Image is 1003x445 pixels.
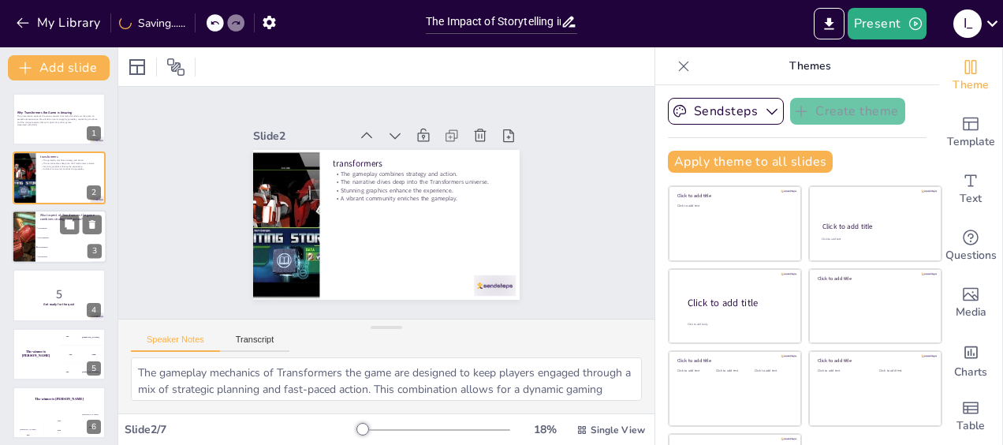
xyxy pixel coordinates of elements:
[814,8,845,39] button: Export to PowerPoint
[818,275,930,282] div: Click to add title
[13,387,106,439] div: 6
[40,164,101,167] p: Stunning graphics enhance the experience.
[939,104,1002,161] div: Add ready made slides
[818,357,930,364] div: Click to add title
[82,371,99,373] div: [PERSON_NAME]
[755,369,790,373] div: Click to add text
[939,331,1002,388] div: Add charts and graphs
[668,151,833,173] button: Apply theme to all slides
[939,388,1002,445] div: Add a table
[38,237,106,239] span: The community
[668,98,784,125] button: Sendsteps
[688,296,789,309] div: Click to add title
[87,303,101,317] div: 4
[13,93,106,145] div: 1
[12,10,107,36] button: My Library
[125,54,150,80] div: Layout
[939,47,1002,104] div: Change the overall theme
[88,244,102,258] div: 3
[17,286,101,303] p: 5
[125,422,359,437] div: Slide 2 / 7
[358,148,492,271] p: The narrative dives deep into the Transformers universe.
[696,47,923,85] p: Themes
[591,424,645,436] span: Single View
[13,328,106,380] div: 5
[91,353,95,355] div: Jaap
[960,190,982,208] span: Text
[75,413,106,416] div: [PERSON_NAME]
[13,350,59,357] h4: The winner is [PERSON_NAME]
[848,8,927,39] button: Present
[131,335,220,352] button: Speaker Notes
[716,369,751,373] div: Click to add text
[59,346,106,363] div: 200
[8,55,110,80] button: Add slide
[43,302,74,306] strong: Get ready for the quiz!
[38,227,106,230] span: The graphics
[59,328,106,346] div: 100
[939,218,1002,275] div: Get real-time input from your audience
[40,167,101,170] p: A vibrant community enriches the gameplay.
[13,430,43,439] div: 100
[60,215,79,234] button: Duplicate Slide
[40,159,101,162] p: The gameplay combines strategy and action.
[75,416,106,439] div: 300
[13,151,106,204] div: 2
[818,369,867,373] div: Click to add text
[17,124,101,127] p: Generated with [URL]
[40,155,101,159] p: transformers
[166,58,185,77] span: Position
[677,204,790,208] div: Click to add text
[131,357,642,401] textarea: The gameplay mechanics of Transformers the game are designed to keep players engaged through a mi...
[939,161,1002,218] div: Add text boxes
[956,417,985,435] span: Table
[87,361,101,376] div: 5
[17,115,101,124] p: This presentation explores the various aspects that make Transformers the game an exceptional exp...
[956,304,986,321] span: Media
[947,133,995,151] span: Template
[939,275,1002,331] div: Add images, graphics, shapes or video
[822,222,927,231] div: Click to add title
[369,133,506,259] p: transformers
[44,421,75,439] div: 200
[87,420,101,434] div: 6
[40,212,102,221] p: What aspect of Transformers the game combines strategy and action?
[87,126,101,140] div: 1
[13,428,43,430] div: [PERSON_NAME]
[954,364,987,381] span: Charts
[953,8,982,39] button: I _
[352,155,487,277] p: Stunning graphics enhance the experience.
[87,185,101,200] div: 2
[347,161,481,283] p: A vibrant community enriches the gameplay.
[83,215,102,234] button: Delete Slide
[13,269,106,321] div: 4
[364,143,498,265] p: The gameplay combines strategy and action.
[790,98,905,125] button: Create theme
[38,246,106,249] span: The gameplay
[426,10,561,33] input: Insert title
[822,237,927,241] div: Click to add text
[879,369,929,373] div: Click to add text
[953,9,982,38] div: I _
[677,369,713,373] div: Click to add text
[220,335,290,352] button: Transcript
[59,363,106,380] div: 300
[44,419,75,421] div: Jaap
[688,322,787,326] div: Click to add body
[327,58,408,134] div: Slide 2
[13,398,106,402] h4: The winner is [PERSON_NAME]
[12,210,106,264] div: 3
[38,256,106,258] span: The narrative
[677,193,790,199] div: Click to add title
[119,16,185,31] div: Saving......
[945,247,997,264] span: Questions
[953,77,989,94] span: Theme
[526,422,564,437] div: 18 %
[677,357,790,364] div: Click to add title
[40,162,101,165] p: The narrative dives deep into the Transformers universe.
[17,110,72,114] strong: Why Transformers the Game is Amazing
